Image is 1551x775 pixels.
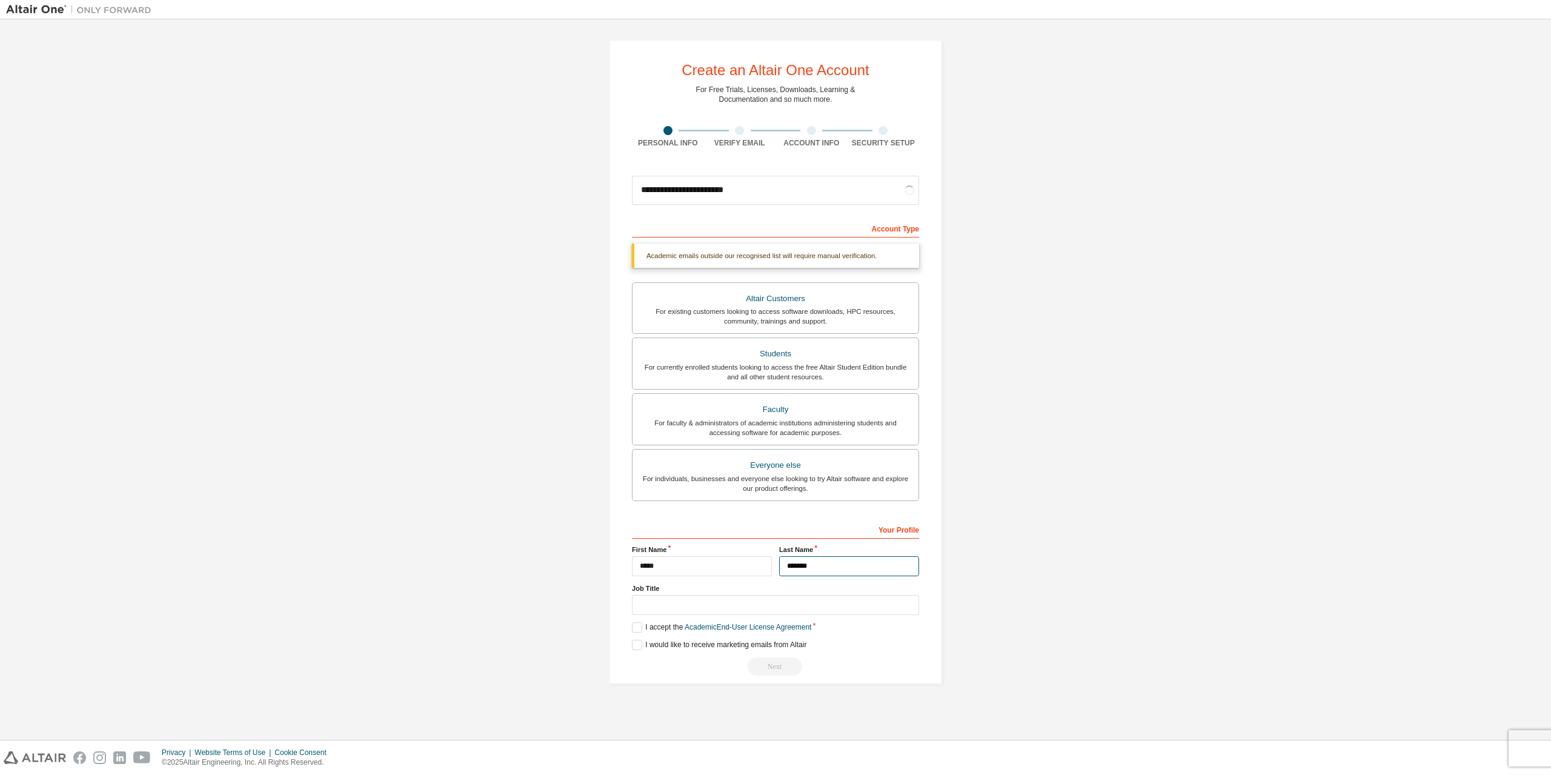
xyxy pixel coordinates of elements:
[640,345,911,362] div: Students
[73,751,86,764] img: facebook.svg
[704,138,776,148] div: Verify Email
[685,623,811,631] a: Academic End-User License Agreement
[113,751,126,764] img: linkedin.svg
[640,418,911,437] div: For faculty & administrators of academic institutions administering students and accessing softwa...
[640,307,911,326] div: For existing customers looking to access software downloads, HPC resources, community, trainings ...
[133,751,151,764] img: youtube.svg
[640,474,911,493] div: For individuals, businesses and everyone else looking to try Altair software and explore our prod...
[162,757,334,768] p: © 2025 Altair Engineering, Inc. All Rights Reserved.
[632,545,772,554] label: First Name
[779,545,919,554] label: Last Name
[194,748,274,757] div: Website Terms of Use
[6,4,158,16] img: Altair One
[640,290,911,307] div: Altair Customers
[632,519,919,539] div: Your Profile
[696,85,855,104] div: For Free Trials, Licenses, Downloads, Learning & Documentation and so much more.
[640,457,911,474] div: Everyone else
[93,751,106,764] img: instagram.svg
[775,138,848,148] div: Account Info
[632,622,811,633] label: I accept the
[640,362,911,382] div: For currently enrolled students looking to access the free Altair Student Edition bundle and all ...
[632,244,919,268] div: Academic emails outside our recognised list will require manual verification.
[682,63,869,78] div: Create an Altair One Account
[274,748,333,757] div: Cookie Consent
[848,138,920,148] div: Security Setup
[632,640,806,650] label: I would like to receive marketing emails from Altair
[632,138,704,148] div: Personal Info
[4,751,66,764] img: altair_logo.svg
[632,584,919,593] label: Job Title
[632,657,919,676] div: Please wait while checking email ...
[162,748,194,757] div: Privacy
[632,218,919,238] div: Account Type
[640,401,911,418] div: Faculty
